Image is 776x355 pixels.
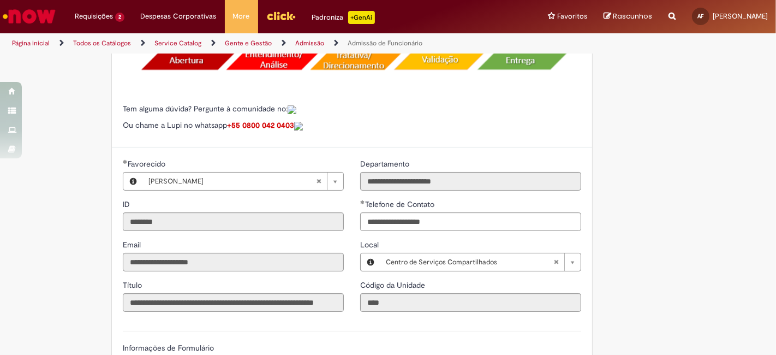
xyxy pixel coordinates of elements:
[360,240,381,250] span: Local
[123,159,128,164] span: Obrigatório Preenchido
[288,105,296,114] img: sys_attachment.do
[123,293,344,312] input: Título
[360,280,427,290] span: Somente leitura - Código da Unidade
[294,122,303,131] img: sys_attachment.do
[360,280,427,291] label: Somente leitura - Código da Unidade
[386,253,553,271] span: Centro de Serviços Compartilhados
[360,172,581,191] input: Departamento
[123,239,143,250] label: Somente leitura - Email
[143,173,343,190] a: [PERSON_NAME]Limpar campo Favorecido
[123,212,344,231] input: ID
[360,200,365,204] span: Obrigatório Preenchido
[141,11,217,22] span: Despesas Corporativas
[148,173,316,190] span: [PERSON_NAME]
[312,11,375,24] div: Padroniza
[123,199,132,210] label: Somente leitura - ID
[115,13,124,22] span: 2
[75,11,113,22] span: Requisições
[348,11,375,24] p: +GenAi
[123,103,581,114] p: Tem alguma dúvida? Pergunte à comunidade no:
[12,39,50,48] a: Página inicial
[123,120,581,131] p: Ou chame a Lupi no whatsapp
[123,280,144,290] span: Somente leitura - Título
[227,120,303,130] a: +55 0800 042 0403
[123,199,132,209] span: Somente leitura - ID
[1,5,57,27] img: ServiceNow
[380,253,581,271] a: Centro de Serviços CompartilhadosLimpar campo Local
[123,280,144,291] label: Somente leitura - Título
[233,11,250,22] span: More
[360,158,411,169] label: Somente leitura - Departamento
[365,199,437,209] span: Telefone de Contato
[225,39,272,48] a: Gente e Gestão
[604,11,652,22] a: Rascunhos
[311,173,327,190] abbr: Limpar campo Favorecido
[123,343,214,353] label: Informações de Formulário
[123,253,344,271] input: Email
[123,240,143,250] span: Somente leitura - Email
[73,39,131,48] a: Todos os Catálogos
[698,13,704,20] span: AF
[348,39,422,48] a: Admissão de Funcionário
[128,159,168,169] span: Necessários - Favorecido
[154,39,201,48] a: Service Catalog
[613,11,652,21] span: Rascunhos
[8,33,509,54] ul: Trilhas de página
[361,253,380,271] button: Local, Visualizar este registro Centro de Serviços Compartilhados
[288,104,296,114] a: Colabora
[557,11,587,22] span: Favoritos
[123,173,143,190] button: Favorecido, Visualizar este registro Ana Carolina Selhorst Fagiolli
[295,39,324,48] a: Admissão
[548,253,564,271] abbr: Limpar campo Local
[360,212,581,231] input: Telefone de Contato
[713,11,768,21] span: [PERSON_NAME]
[266,8,296,24] img: click_logo_yellow_360x200.png
[360,293,581,312] input: Código da Unidade
[360,159,411,169] span: Somente leitura - Departamento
